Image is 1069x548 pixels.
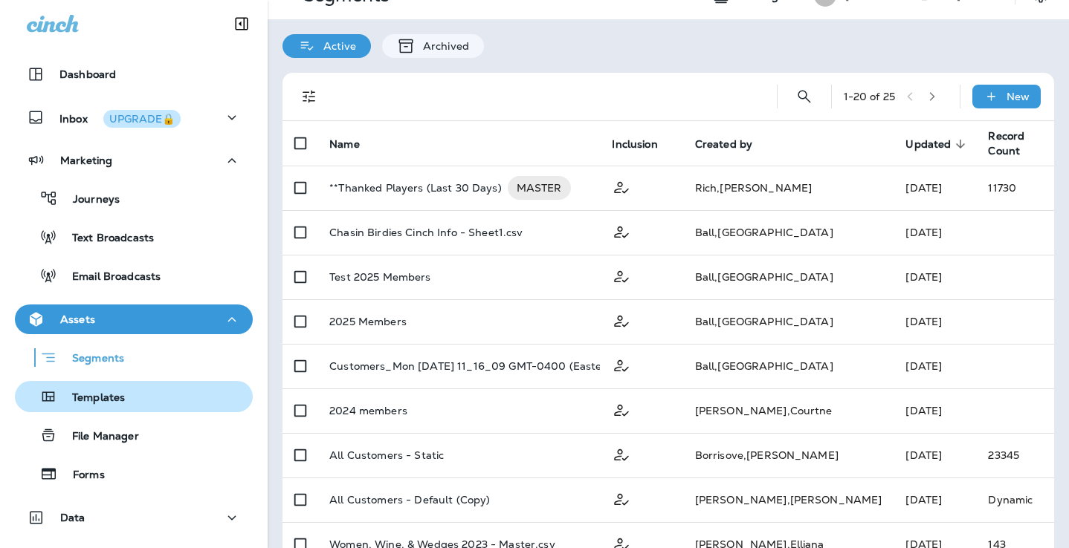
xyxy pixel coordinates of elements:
p: Data [60,512,85,523]
button: Search Segments [789,82,819,111]
span: Customer Only [612,180,631,193]
td: 23345 [976,433,1054,477]
span: Customer Only [612,269,631,282]
td: Rich , [PERSON_NAME] [683,166,894,210]
span: Record Count [988,129,1024,157]
p: Assets [60,313,95,325]
td: [DATE] [894,388,976,433]
span: Customer Only [612,358,631,371]
p: Templates [57,391,125,405]
p: All Customers - Static [329,449,444,461]
td: [PERSON_NAME] , [PERSON_NAME] [683,477,894,522]
p: Marketing [60,154,112,166]
td: [DATE] [894,344,976,388]
button: Dashboard [15,59,253,89]
div: 1 - 20 of 25 [844,91,895,102]
button: Filters [294,82,324,111]
p: Segments [57,352,124,367]
td: [DATE] [894,433,976,477]
span: Customer Only [612,402,631,416]
button: Forms [15,458,253,489]
td: Borrisove , [PERSON_NAME] [683,433,894,477]
td: Dynamic [976,477,1054,522]
p: Customers_Mon [DATE] 11_16_09 GMT-0400 (Eastern Daylight Time).csv [329,360,711,372]
div: MASTER [508,176,571,200]
span: MASTER [508,180,571,195]
span: Customer Only [612,447,631,460]
p: 2024 members [329,405,407,417]
span: Updated [905,138,951,151]
td: Ball , [GEOGRAPHIC_DATA] [683,210,894,255]
button: Segments [15,342,253,374]
span: Inclusion [612,138,657,151]
p: Active [316,40,356,52]
td: [DATE] [894,477,976,522]
p: Journeys [58,193,120,207]
p: Test 2025 Members [329,271,430,283]
p: Email Broadcasts [57,270,161,284]
td: Ball , [GEOGRAPHIC_DATA] [683,299,894,344]
td: Ball , [GEOGRAPHIC_DATA] [683,344,894,388]
button: Journeys [15,183,253,214]
p: Forms [58,469,105,483]
td: [PERSON_NAME] , Courtne [683,388,894,433]
p: Dashboard [59,68,116,80]
td: [DATE] [894,255,976,299]
p: All Customers - Default (Copy) [329,494,490,506]
button: Collapse Sidebar [221,9,262,39]
span: Created by [695,138,752,151]
td: [DATE] [894,299,976,344]
span: Customer Only [612,313,631,327]
button: Email Broadcasts [15,260,253,291]
button: InboxUPGRADE🔒 [15,102,253,132]
span: Customer Only [612,492,631,505]
span: Name [329,138,360,151]
td: [DATE] [894,166,976,210]
span: Updated [905,137,970,151]
p: Text Broadcasts [57,232,154,246]
td: [DATE] [894,210,976,255]
button: Marketing [15,146,253,175]
span: Customer Only [612,224,631,238]
div: UPGRADE🔒 [109,114,175,124]
button: Templates [15,381,253,412]
td: Ball , [GEOGRAPHIC_DATA] [683,255,894,299]
p: Archived [416,40,469,52]
span: Inclusion [612,137,676,151]
p: File Manager [57,430,139,444]
button: Assets [15,304,253,334]
p: 2025 Members [329,316,407,327]
button: Data [15,503,253,532]
button: UPGRADE🔒 [103,110,181,128]
button: Text Broadcasts [15,221,253,252]
span: Created by [695,137,772,151]
p: **Thanked Players (Last 30 Days) [329,176,501,200]
button: File Manager [15,420,253,451]
p: Chasin Birdies Cinch Info - Sheet1.csv [329,226,523,238]
p: Inbox [59,110,181,125]
td: 11730 [976,166,1054,210]
span: Name [329,137,379,151]
p: New [1007,91,1030,102]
